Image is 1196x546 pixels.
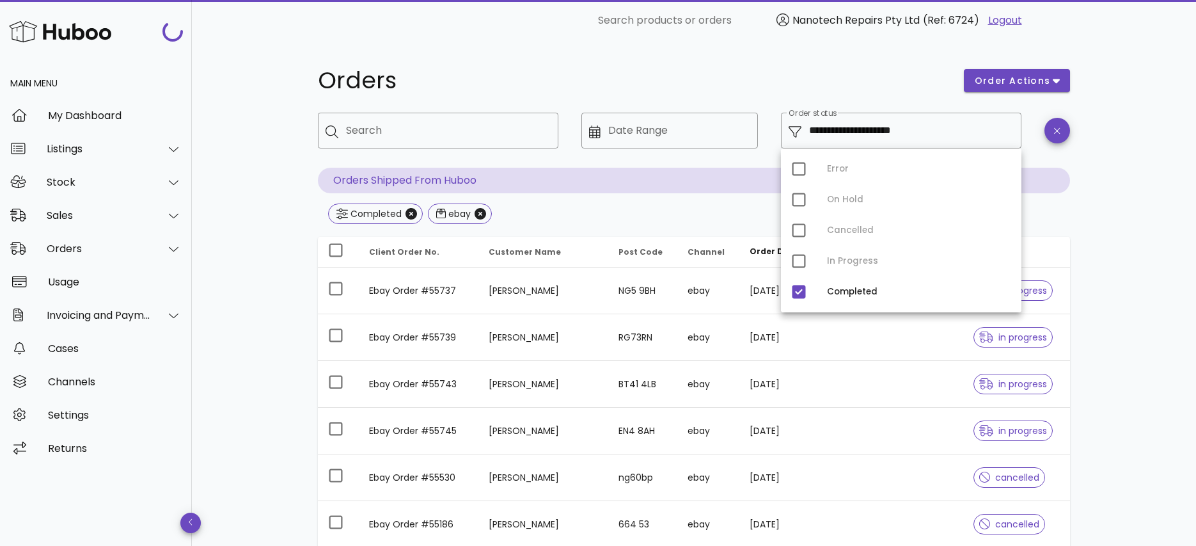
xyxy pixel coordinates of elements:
[48,409,182,421] div: Settings
[739,268,826,314] td: [DATE]
[446,207,471,220] div: ebay
[475,208,486,220] button: Close
[478,454,608,501] td: [PERSON_NAME]
[739,314,826,361] td: [DATE]
[923,13,979,28] span: (Ref: 6724)
[359,361,478,408] td: Ebay Order #55743
[608,314,677,361] td: RG73RN
[988,13,1022,28] a: Logout
[789,109,837,118] label: Order status
[47,243,151,255] div: Orders
[979,473,1040,482] span: cancelled
[677,237,739,268] th: Channel
[318,69,948,92] h1: Orders
[979,333,1047,342] span: in progress
[48,109,182,122] div: My Dashboard
[48,442,182,454] div: Returns
[739,237,826,268] th: Order Date: Sorted descending. Activate to remove sorting.
[9,18,111,45] img: Huboo Logo
[47,143,151,155] div: Listings
[359,237,478,268] th: Client Order No.
[677,268,739,314] td: ebay
[739,454,826,501] td: [DATE]
[979,380,1047,389] span: in progress
[677,454,739,501] td: ebay
[48,376,182,388] div: Channels
[608,408,677,454] td: EN4 8AH
[979,426,1047,435] span: in progress
[974,74,1051,88] span: order actions
[608,454,677,501] td: ng60bp
[964,69,1070,92] button: order actions
[478,237,608,268] th: Customer Name
[478,314,608,361] td: [PERSON_NAME]
[979,520,1040,529] span: cancelled
[677,361,739,408] td: ebay
[359,268,478,314] td: Ebay Order #55737
[369,246,439,257] span: Client Order No.
[608,361,677,408] td: BT41 4LB
[739,361,826,408] td: [DATE]
[478,361,608,408] td: [PERSON_NAME]
[318,168,1070,193] p: Orders Shipped From Huboo
[47,309,151,321] div: Invoicing and Payments
[677,314,739,361] td: ebay
[677,408,739,454] td: ebay
[608,268,677,314] td: NG5 9BH
[827,287,1011,297] div: Completed
[348,207,402,220] div: Completed
[47,209,151,221] div: Sales
[359,314,478,361] td: Ebay Order #55739
[688,246,725,257] span: Channel
[359,454,478,501] td: Ebay Order #55530
[792,13,920,28] span: Nanotech Repairs Pty Ltd
[405,208,417,220] button: Close
[750,246,798,257] span: Order Date
[478,268,608,314] td: [PERSON_NAME]
[489,246,561,257] span: Customer Name
[47,176,151,188] div: Stock
[48,342,182,355] div: Cases
[608,237,677,268] th: Post Code
[359,408,478,454] td: Ebay Order #55745
[478,408,608,454] td: [PERSON_NAME]
[618,246,663,257] span: Post Code
[48,276,182,288] div: Usage
[739,408,826,454] td: [DATE]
